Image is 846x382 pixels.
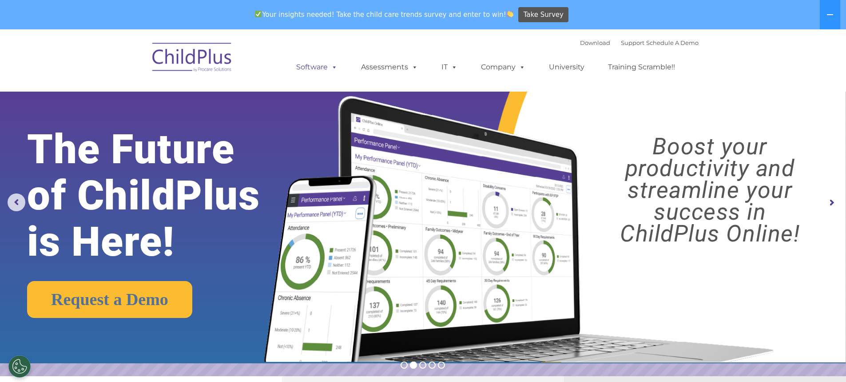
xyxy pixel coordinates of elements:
rs-layer: The Future of ChildPlus is Here! [27,126,297,265]
a: Assessments [352,58,427,76]
img: 👏 [507,11,513,17]
font: | [580,39,699,46]
a: Training Scramble!! [599,58,684,76]
button: Cookies Settings [8,355,31,378]
a: Download [580,39,610,46]
rs-layer: Boost your productivity and streamline your success in ChildPlus Online! [584,136,835,245]
a: Company [472,58,534,76]
span: Your insights needed! Take the child care trends survey and enter to win! [251,6,517,23]
a: University [540,58,593,76]
img: ChildPlus by Procare Solutions [148,36,237,81]
a: Request a Demo [27,281,192,318]
img: ✅ [255,11,262,17]
a: Schedule A Demo [646,39,699,46]
span: Phone number [123,95,161,102]
a: Support [621,39,644,46]
span: Take Survey [524,7,564,23]
a: Take Survey [518,7,568,23]
span: Last name [123,59,151,65]
a: Software [287,58,346,76]
a: IT [433,58,466,76]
